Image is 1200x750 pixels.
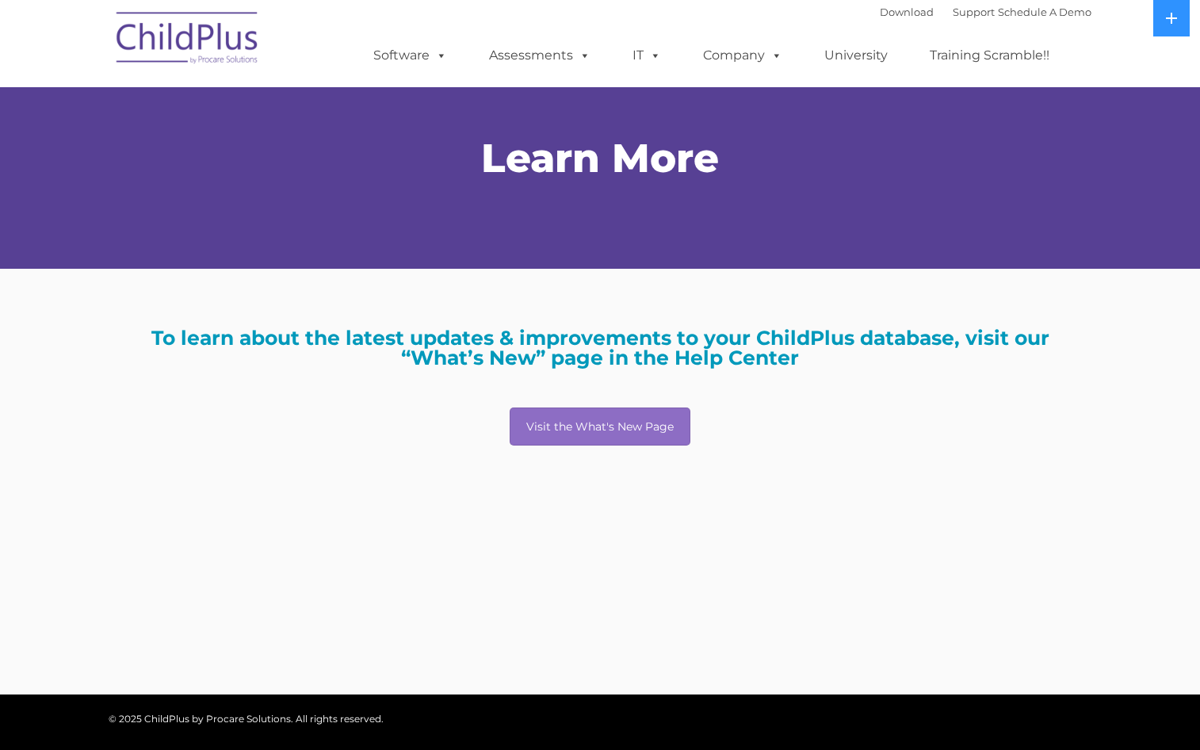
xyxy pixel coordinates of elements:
[510,408,690,446] a: Visit the What's New Page
[151,326,1049,369] strong: To learn about the latest updates & improvements to your ChildPlus database, visit our “What’s Ne...
[880,6,1091,18] font: |
[617,40,677,71] a: IT
[808,40,904,71] a: University
[687,40,798,71] a: Company
[880,6,934,18] a: Download
[914,40,1065,71] a: Training Scramble!!
[109,713,384,725] span: © 2025 ChildPlus by Procare Solutions. All rights reserved.
[109,1,267,80] img: ChildPlus by Procare Solutions
[953,6,995,18] a: Support
[357,40,463,71] a: Software
[481,134,719,182] span: Learn More
[998,6,1091,18] a: Schedule A Demo
[473,40,606,71] a: Assessments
